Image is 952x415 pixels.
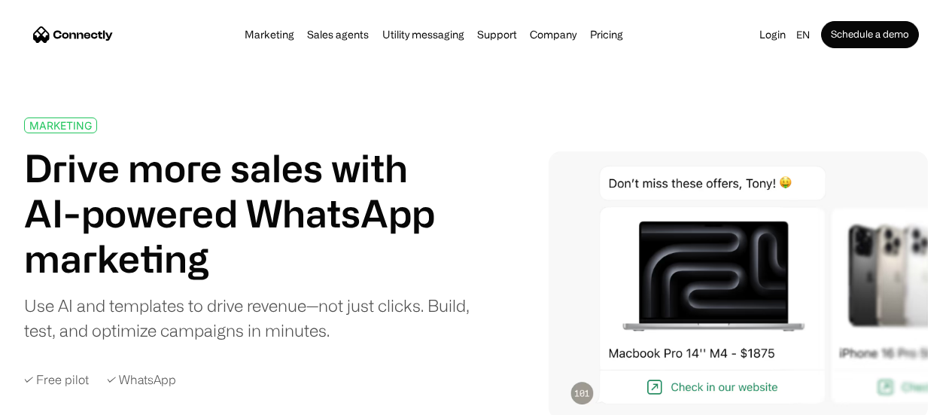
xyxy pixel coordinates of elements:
ul: Language list [30,389,90,410]
div: MARKETING [29,120,92,131]
div: en [796,24,810,45]
a: Marketing [240,29,299,41]
a: Sales agents [303,29,373,41]
div: ✓ WhatsApp [107,373,176,387]
aside: Language selected: English [15,387,90,410]
div: ✓ Free pilot [24,373,89,387]
div: Use AI and templates to drive revenue—not just clicks. Build, test, and optimize campaigns in min... [24,293,470,343]
div: Company [525,24,581,45]
a: Utility messaging [378,29,469,41]
a: Schedule a demo [821,21,919,48]
a: Login [755,24,790,45]
a: home [33,23,113,46]
a: Pricing [585,29,628,41]
h1: Drive more sales with AI-powered WhatsApp marketing [24,145,470,281]
div: en [790,24,821,45]
a: Support [473,29,522,41]
div: Company [530,24,576,45]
